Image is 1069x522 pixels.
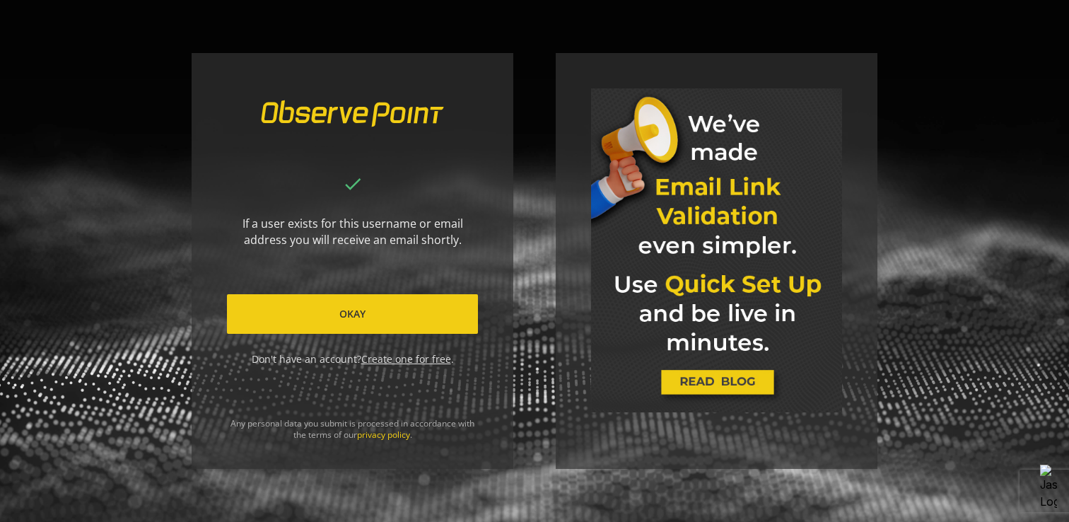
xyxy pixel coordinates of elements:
a: privacy policy [357,429,410,441]
mat-icon: done [342,173,363,195]
div: If a user exists for this username or email address you will receive an email shortly. [227,216,478,248]
div: Any personal data you submit is processed in accordance with the terms of our . [192,418,513,469]
a: Create one for free [361,352,451,366]
div: Don't have an account? . [227,352,478,366]
span: Okay [339,301,366,327]
button: Okay [227,294,478,334]
img: marketing-banner.jpg [591,88,842,412]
